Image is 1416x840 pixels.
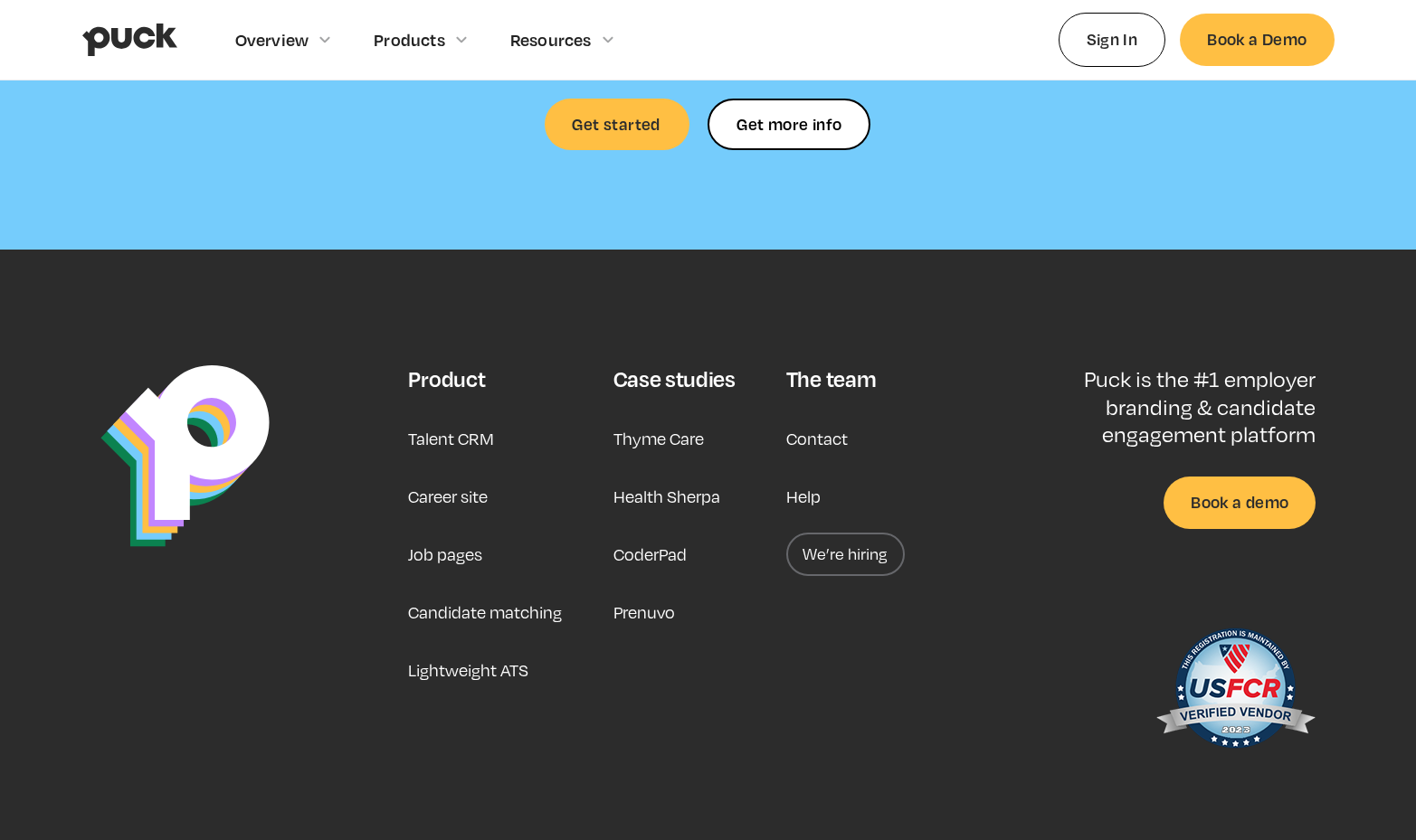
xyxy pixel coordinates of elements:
[613,365,736,392] div: Case studies
[613,475,720,518] a: Health Sherpa
[613,590,675,634] a: Prenuvo
[613,533,687,576] a: CoderPad
[708,99,870,150] form: Ready to find your people
[786,475,821,518] a: Help
[235,30,309,50] div: Overview
[1164,477,1316,528] a: Book a demo
[786,533,905,576] a: We’re hiring
[1025,365,1316,448] p: Puck is the #1 employer branding & candidate engagement platform
[408,648,528,692] a: Lightweight ATS
[1155,619,1316,764] img: US Federal Contractor Registration System for Award Management Verified Vendor Seal
[100,365,270,547] img: Puck Logo
[545,99,689,150] a: Get started
[510,30,592,50] div: Resources
[786,365,876,392] div: The team
[1180,14,1334,65] a: Book a Demo
[408,590,562,634] a: Candidate matching
[1059,13,1166,66] a: Sign In
[708,99,870,150] a: Get more info
[613,417,704,460] a: Thyme Care
[408,417,494,460] a: Talent CRM
[786,417,848,460] a: Contact
[374,30,445,50] div: Products
[408,365,485,392] div: Product
[408,533,482,576] a: Job pages
[408,475,488,518] a: Career site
